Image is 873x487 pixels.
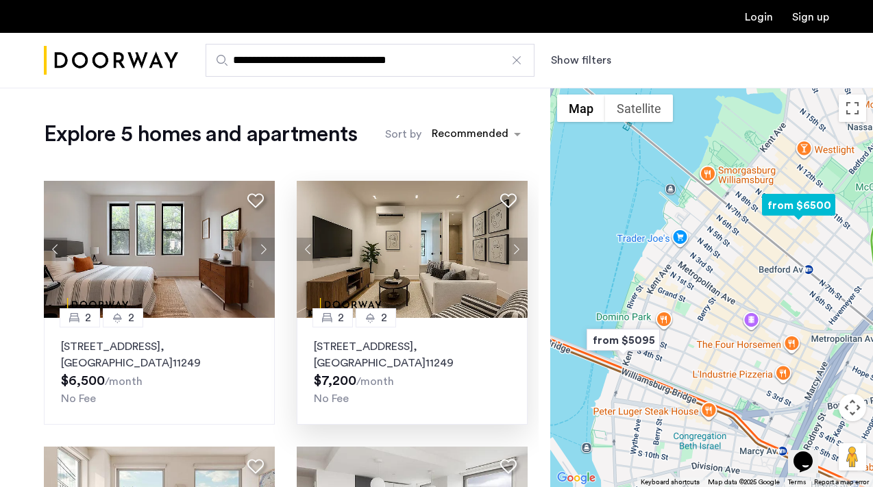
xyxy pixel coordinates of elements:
[788,477,806,487] a: Terms (opens in new tab)
[814,477,869,487] a: Report a map error
[708,479,780,486] span: Map data ©2025 Google
[44,238,67,261] button: Previous apartment
[61,393,96,404] span: No Fee
[44,318,275,425] a: 22[STREET_ADDRESS], [GEOGRAPHIC_DATA]11249No Fee
[605,95,673,122] button: Show satellite imagery
[297,318,528,425] a: 22[STREET_ADDRESS], [GEOGRAPHIC_DATA]11249No Fee
[85,310,91,326] span: 2
[44,121,357,148] h1: Explore 5 homes and apartments
[788,432,832,473] iframe: chat widget
[44,181,275,318] img: dc6efc1f-24ba-4395-9182-45437e21be9a_638904672176305328.png
[297,181,528,318] img: dc6efc1f-24ba-4395-9182-45437e21be9a_638904672176315034.png
[105,376,143,387] sub: /month
[385,126,421,142] label: Sort by
[297,238,320,261] button: Previous apartment
[504,238,528,261] button: Next apartment
[554,469,599,487] img: Google
[839,95,866,122] button: Toggle fullscreen view
[581,325,665,355] div: from $5095
[128,310,134,326] span: 2
[641,477,700,487] button: Keyboard shortcuts
[61,338,258,371] p: [STREET_ADDRESS] 11249
[206,44,534,77] input: Apartment Search
[554,469,599,487] a: Open this area in Google Maps (opens a new window)
[338,310,344,326] span: 2
[314,393,349,404] span: No Fee
[314,338,511,371] p: [STREET_ADDRESS] 11249
[251,238,275,261] button: Next apartment
[757,190,841,221] div: from $6500
[430,125,508,145] div: Recommended
[551,52,611,68] button: Show or hide filters
[44,35,178,86] img: logo
[792,12,829,23] a: Registration
[745,12,773,23] a: Login
[425,122,528,147] ng-select: sort-apartment
[381,310,387,326] span: 2
[314,374,356,388] span: $7,200
[44,35,178,86] a: Cazamio Logo
[356,376,394,387] sub: /month
[839,443,866,471] button: Drag Pegman onto the map to open Street View
[839,394,866,421] button: Map camera controls
[557,95,605,122] button: Show street map
[61,374,105,388] span: $6,500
